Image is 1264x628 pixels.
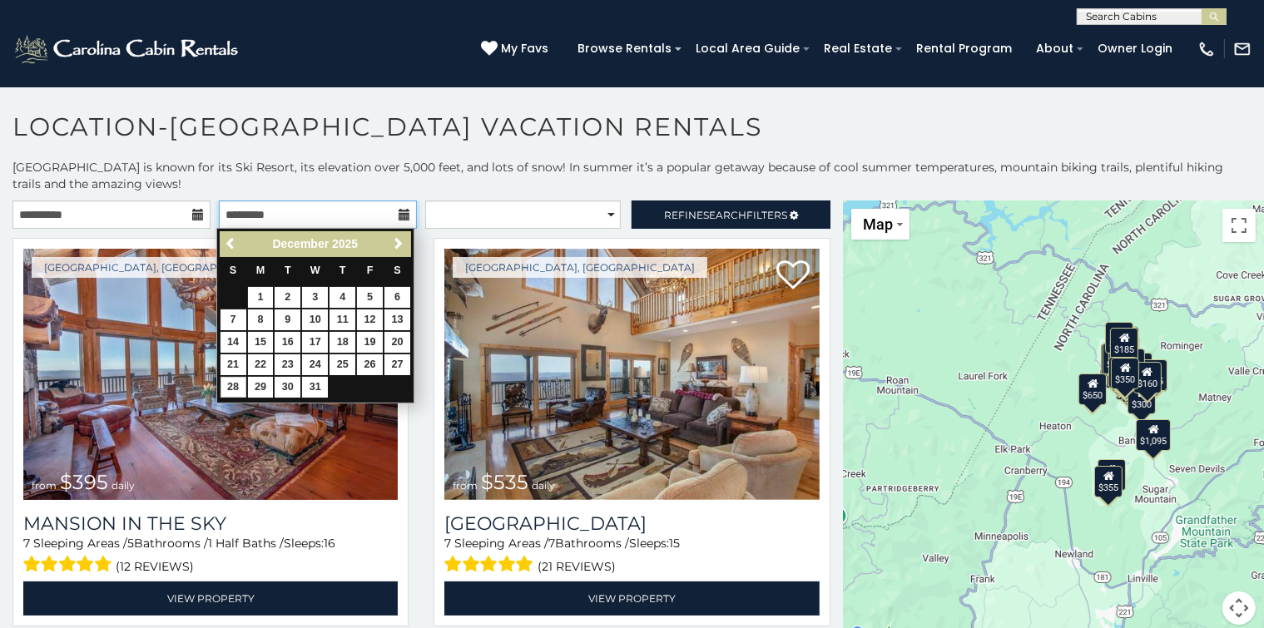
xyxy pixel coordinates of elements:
[1133,362,1162,393] div: $160
[332,237,358,250] span: 2025
[357,354,383,375] a: 26
[703,209,746,221] span: Search
[444,512,819,535] h3: Southern Star Lodge
[23,536,30,551] span: 7
[275,309,300,330] a: 9
[1136,419,1171,451] div: $1,095
[275,332,300,353] a: 16
[1138,359,1167,391] div: $435
[664,209,787,221] span: Refine Filters
[384,287,410,308] a: 6
[225,237,238,250] span: Previous
[481,40,553,58] a: My Favs
[444,535,819,577] div: Sleeping Areas / Bathrooms / Sleeps:
[1105,322,1133,354] div: $125
[230,265,236,276] span: Sunday
[1101,344,1129,375] div: $425
[357,309,383,330] a: 12
[1111,358,1139,389] div: $350
[569,36,680,62] a: Browse Rentals
[389,234,409,255] a: Next
[1078,373,1107,405] div: $650
[275,377,300,398] a: 30
[453,479,478,492] span: from
[330,332,355,353] a: 18
[60,470,108,494] span: $395
[248,354,274,375] a: 22
[444,512,819,535] a: [GEOGRAPHIC_DATA]
[221,332,246,353] a: 14
[357,287,383,308] a: 5
[275,354,300,375] a: 23
[302,354,328,375] a: 24
[392,237,405,250] span: Next
[444,249,819,500] img: Southern Star Lodge
[908,36,1020,62] a: Rental Program
[384,309,410,330] a: 13
[367,265,374,276] span: Friday
[1197,40,1216,58] img: phone-regular-white.png
[256,265,265,276] span: Monday
[112,479,135,492] span: daily
[116,556,195,577] span: (12 reviews)
[302,377,328,398] a: 31
[532,479,555,492] span: daily
[1103,343,1131,374] div: $425
[384,354,410,375] a: 27
[444,581,819,616] a: View Property
[23,581,398,616] a: View Property
[1108,357,1137,388] div: $535
[302,287,328,308] a: 3
[863,215,893,233] span: Map
[444,536,451,551] span: 7
[221,354,246,375] a: 21
[394,265,400,276] span: Saturday
[221,234,242,255] a: Previous
[1233,40,1252,58] img: mail-regular-white.png
[1111,327,1139,359] div: $265
[1028,36,1082,62] a: About
[1222,209,1256,242] button: Toggle fullscreen view
[324,536,335,551] span: 16
[221,377,246,398] a: 28
[248,377,274,398] a: 29
[1098,459,1126,491] div: $225
[1089,36,1181,62] a: Owner Login
[248,309,274,330] a: 8
[1094,466,1123,497] div: $355
[23,512,398,535] a: Mansion In The Sky
[32,479,57,492] span: from
[330,309,355,330] a: 11
[302,309,328,330] a: 10
[1110,328,1138,359] div: $185
[357,332,383,353] a: 19
[12,32,243,66] img: White-1-2.png
[208,536,284,551] span: 1 Half Baths /
[384,332,410,353] a: 20
[23,249,398,500] img: Mansion In The Sky
[481,470,528,494] span: $535
[285,265,291,276] span: Tuesday
[444,249,819,500] a: Southern Star Lodge from $535 daily
[1222,591,1256,625] button: Map camera controls
[127,536,134,551] span: 5
[32,257,286,278] a: [GEOGRAPHIC_DATA], [GEOGRAPHIC_DATA]
[302,332,328,353] a: 17
[632,200,830,229] a: RefineSearchFilters
[340,265,346,276] span: Thursday
[1128,383,1156,414] div: $300
[538,556,616,577] span: (21 reviews)
[453,257,707,278] a: [GEOGRAPHIC_DATA], [GEOGRAPHIC_DATA]
[815,36,900,62] a: Real Estate
[23,249,398,500] a: Mansion In The Sky from $395 daily
[272,237,329,250] span: December
[248,287,274,308] a: 1
[275,287,300,308] a: 2
[221,309,246,330] a: 7
[23,535,398,577] div: Sleeping Areas / Bathrooms / Sleeps:
[687,36,808,62] a: Local Area Guide
[501,40,548,57] span: My Favs
[669,536,680,551] span: 15
[851,209,910,240] button: Change map style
